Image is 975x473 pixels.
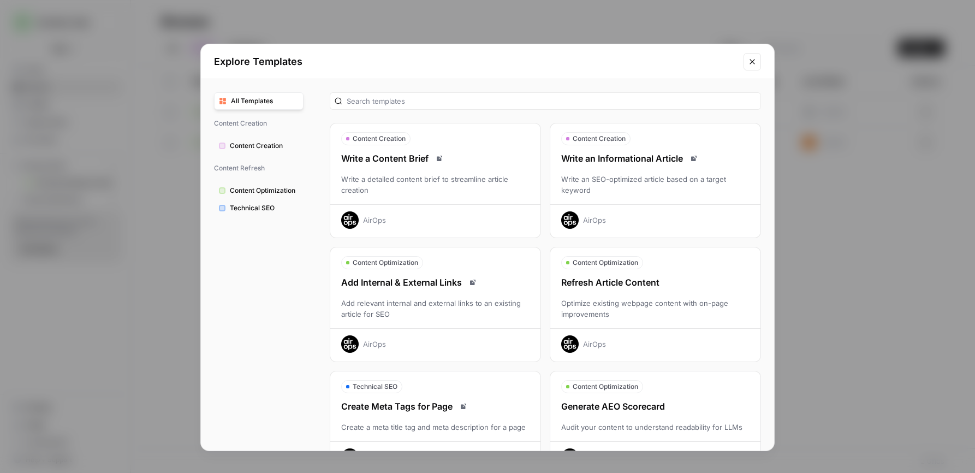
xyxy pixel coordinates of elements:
span: Content Optimization [573,258,638,268]
div: Optimize existing webpage content with on-page improvements [550,298,760,320]
button: Content OptimizationRefresh Article ContentOptimize existing webpage content with on-page improve... [550,247,761,362]
a: Read docs [457,400,470,413]
div: Refresh Article Content [550,276,760,289]
div: Create Meta Tags for Page [330,400,540,413]
div: AirOps [583,339,606,350]
div: Write an Informational Article [550,152,760,165]
h2: Explore Templates [214,54,737,69]
div: Add relevant internal and external links to an existing article for SEO [330,298,540,320]
div: Write a detailed content brief to streamline article creation [330,174,540,196]
a: Read docs [687,152,700,165]
div: AirOps [363,215,386,226]
span: Content Optimization [573,382,638,392]
span: All Templates [231,96,299,106]
span: Content Creation [230,141,299,151]
div: Audit your content to understand readability for LLMs [550,422,760,433]
span: Content Creation [353,134,406,144]
span: Content Creation [214,114,304,133]
span: Content Optimization [230,186,299,196]
button: Close modal [744,53,761,70]
div: AirOps [583,215,606,226]
div: Add Internal & External Links [330,276,540,289]
a: Read docs [466,276,479,289]
button: Content Optimization [214,182,304,199]
button: Content CreationWrite an Informational ArticleRead docsWrite an SEO-optimized article based on a ... [550,123,761,238]
div: AirOps [363,339,386,350]
div: Write an SEO-optimized article based on a target keyword [550,174,760,196]
input: Search templates [347,96,756,107]
div: Generate AEO Scorecard [550,400,760,413]
button: Content CreationWrite a Content BriefRead docsWrite a detailed content brief to streamline articl... [330,123,541,238]
span: Technical SEO [353,382,397,392]
div: Write a Content Brief [330,152,540,165]
span: Technical SEO [230,203,299,213]
a: Read docs [433,152,446,165]
button: All Templates [214,92,304,110]
button: Technical SEO [214,199,304,217]
div: Create a meta title tag and meta description for a page [330,422,540,433]
span: Content Refresh [214,159,304,178]
span: Content Optimization [353,258,418,268]
button: Content OptimizationAdd Internal & External LinksRead docsAdd relevant internal and external link... [330,247,541,362]
span: Content Creation [573,134,626,144]
button: Content Creation [214,137,304,155]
